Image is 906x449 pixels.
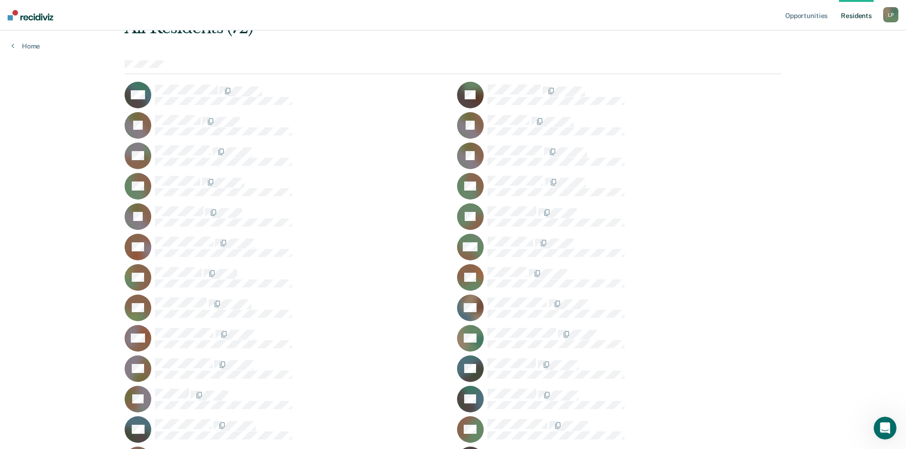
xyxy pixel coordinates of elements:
[11,42,40,50] a: Home
[8,10,53,20] img: Recidiviz
[125,18,650,38] div: All Residents (72)
[874,417,896,439] iframe: Intercom live chat
[883,7,898,22] div: L P
[883,7,898,22] button: LP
